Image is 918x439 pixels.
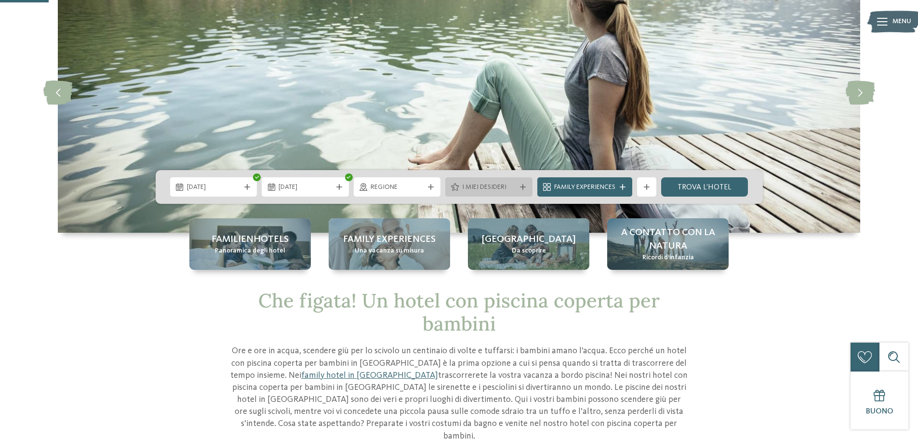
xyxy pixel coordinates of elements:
a: trova l’hotel [661,177,748,197]
span: A contatto con la natura [617,226,719,253]
span: I miei desideri [462,183,516,192]
span: [GEOGRAPHIC_DATA] [482,233,576,246]
a: Cercate un hotel con piscina coperta per bambini in Alto Adige? [GEOGRAPHIC_DATA] Da scoprire [468,218,589,270]
span: [DATE] [187,183,240,192]
span: Family Experiences [554,183,615,192]
span: Familienhotels [212,233,289,246]
span: Panoramica degli hotel [215,246,285,256]
a: Cercate un hotel con piscina coperta per bambini in Alto Adige? Familienhotels Panoramica degli h... [189,218,311,270]
span: Ricordi d’infanzia [642,253,694,263]
span: Una vacanza su misura [355,246,424,256]
a: Buono [851,372,908,429]
span: Buono [866,408,893,415]
span: Regione [371,183,424,192]
span: Family experiences [343,233,436,246]
span: Che figata! Un hotel con piscina coperta per bambini [258,288,660,336]
span: [DATE] [279,183,332,192]
a: family hotel in [GEOGRAPHIC_DATA] [301,371,438,380]
span: Da scoprire [512,246,546,256]
a: Cercate un hotel con piscina coperta per bambini in Alto Adige? Family experiences Una vacanza su... [329,218,450,270]
a: Cercate un hotel con piscina coperta per bambini in Alto Adige? A contatto con la natura Ricordi ... [607,218,729,270]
